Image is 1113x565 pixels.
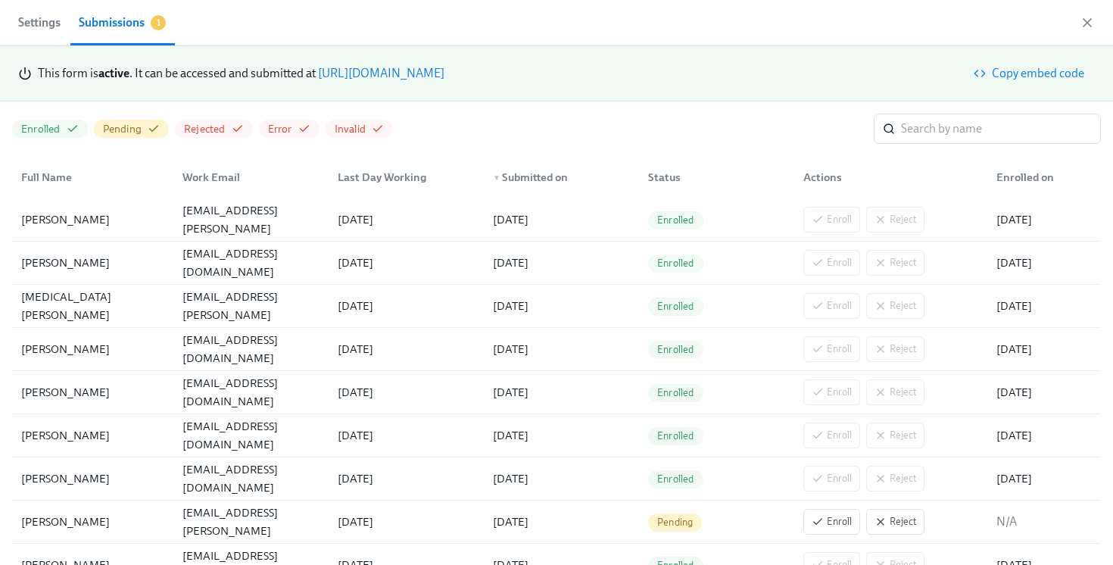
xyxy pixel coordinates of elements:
div: [EMAIL_ADDRESS][DOMAIN_NAME] [176,331,326,367]
div: [DATE] [332,211,481,229]
div: Full Name [15,168,170,186]
div: Status [636,162,791,192]
div: [DATE] [990,340,1098,358]
button: Enrolled [12,120,88,138]
span: Pending [103,122,142,136]
button: Error [259,120,320,138]
div: [PERSON_NAME] [15,383,170,401]
div: [EMAIL_ADDRESS][DOMAIN_NAME] [176,245,326,281]
span: ▼ [493,174,500,182]
span: Error [268,122,292,136]
span: Enrolled [648,344,703,355]
a: [URL][DOMAIN_NAME] [318,66,444,80]
div: [DATE] [487,211,636,229]
span: Enrolled [648,473,703,485]
div: Enrolled on [984,162,1098,192]
div: [DATE] [487,254,636,272]
div: [DATE] [487,426,636,445]
div: [EMAIL_ADDRESS][DOMAIN_NAME] [176,374,326,410]
div: [DATE] [990,426,1098,445]
div: [DATE] [990,297,1098,315]
span: Enrolled [648,301,703,312]
div: [DATE] [332,470,481,488]
div: [DATE] [990,211,1098,229]
div: [PERSON_NAME] [15,470,170,488]
button: Reject [866,509,924,535]
div: [PERSON_NAME][EMAIL_ADDRESS][DOMAIN_NAME][DATE][DATE]EnrolledEnrollReject[DATE] [12,328,1101,371]
div: [PERSON_NAME][EMAIL_ADDRESS][PERSON_NAME][DOMAIN_NAME] [176,183,326,256]
div: [PERSON_NAME][EMAIL_ADDRESS][DOMAIN_NAME][DATE][DATE]EnrolledEnrollReject[DATE] [12,414,1101,457]
div: [PERSON_NAME][PERSON_NAME][EMAIL_ADDRESS][PERSON_NAME][DOMAIN_NAME][DATE][DATE]EnrolledEnrollReje... [12,198,1101,242]
span: Pending [648,517,702,528]
button: Rejected [175,120,253,138]
div: Enrolled on [990,168,1098,186]
div: [DATE] [332,340,481,358]
input: Search by name [901,114,1101,144]
div: [MEDICAL_DATA][PERSON_NAME][MEDICAL_DATA][EMAIL_ADDRESS][PERSON_NAME][DOMAIN_NAME][DATE][DATE]Enr... [12,285,1101,328]
span: Enrolled [648,258,703,269]
span: Enroll [812,514,852,529]
div: [PERSON_NAME][EMAIL_ADDRESS][DOMAIN_NAME][DATE][DATE]EnrolledEnrollReject[DATE] [12,371,1101,414]
span: Enrolled [21,122,61,136]
button: Invalid [326,120,393,138]
div: [DATE] [332,383,481,401]
div: [DATE] [990,470,1098,488]
div: [MEDICAL_DATA][EMAIL_ADDRESS][PERSON_NAME][DOMAIN_NAME] [176,270,326,342]
div: Submissions [79,12,145,33]
div: [DATE] [332,254,481,272]
div: Work Email [176,168,326,186]
div: [PERSON_NAME] [15,513,170,531]
span: Rejected [184,122,226,136]
div: [DATE] [487,297,636,315]
div: [DATE] [487,383,636,401]
div: [DATE] [487,470,636,488]
div: Status [642,168,791,186]
strong: active [98,66,129,80]
div: [PERSON_NAME] [15,340,170,358]
span: Enrolled [648,387,703,398]
button: Copy embed code [966,58,1095,89]
span: Enrolled [648,430,703,442]
div: [PERSON_NAME][EMAIL_ADDRESS][PERSON_NAME][DOMAIN_NAME] [176,485,326,558]
div: [DATE] [332,297,481,315]
div: Last Day Working [326,162,481,192]
span: This form is . It can be accessed and submitted at [38,66,316,80]
div: ▼Submitted on [481,162,636,192]
button: Pending [94,120,169,138]
div: Actions [791,162,984,192]
div: [DATE] [487,340,636,358]
div: [PERSON_NAME] [15,211,170,229]
div: Full Name [15,162,170,192]
span: Invalid [335,122,366,136]
span: 1 [151,15,166,30]
span: Enrolled [648,214,703,226]
div: [DATE] [487,513,636,531]
div: [PERSON_NAME][EMAIL_ADDRESS][DOMAIN_NAME][DATE][DATE]EnrolledEnrollReject[DATE] [12,242,1101,285]
div: [PERSON_NAME] [15,254,170,272]
span: Settings [18,12,61,33]
div: [EMAIL_ADDRESS][DOMAIN_NAME] [176,417,326,454]
div: [DATE] [332,426,481,445]
div: [DATE] [332,513,481,531]
div: [MEDICAL_DATA][PERSON_NAME] [15,288,170,324]
div: Last Day Working [332,168,481,186]
div: [DATE] [990,254,1098,272]
div: [EMAIL_ADDRESS][DOMAIN_NAME] [176,460,326,497]
button: Enroll [803,509,860,535]
div: [PERSON_NAME] [15,426,170,445]
span: Reject [874,514,916,529]
div: [DATE] [990,383,1098,401]
div: Work Email [170,162,326,192]
div: [PERSON_NAME][PERSON_NAME][EMAIL_ADDRESS][PERSON_NAME][DOMAIN_NAME][DATE][DATE]PendingEnrollRejec... [12,501,1101,544]
div: [PERSON_NAME][EMAIL_ADDRESS][DOMAIN_NAME][DATE][DATE]EnrolledEnrollReject[DATE] [12,457,1101,501]
span: Copy embed code [977,66,1084,81]
p: N/A [996,513,1092,530]
div: Submitted on [487,168,636,186]
div: Actions [797,168,984,186]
